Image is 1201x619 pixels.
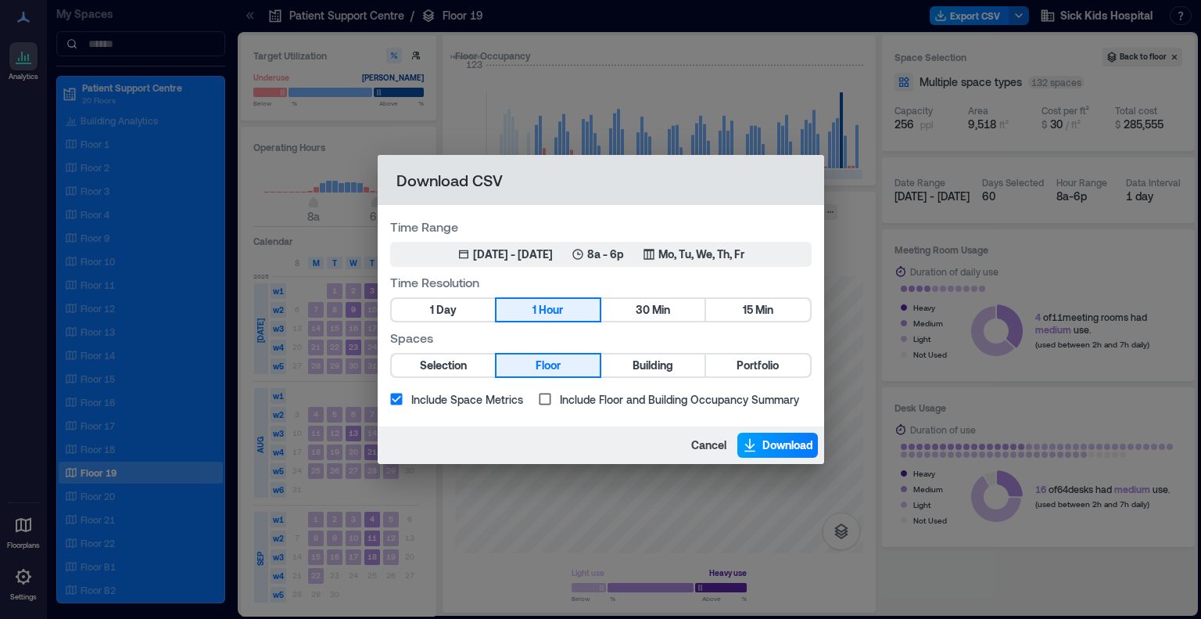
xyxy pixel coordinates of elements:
[392,354,495,376] button: Selection
[436,301,457,320] span: Day
[737,433,818,458] button: Download
[587,247,624,262] p: 8a - 6p
[473,247,553,262] div: [DATE] - [DATE]
[636,301,650,320] span: 30
[762,437,813,453] span: Download
[411,391,523,408] span: Include Space Metrics
[390,273,812,291] label: Time Resolution
[420,356,467,376] span: Selection
[390,242,812,267] button: [DATE] - [DATE]8a - 6pMo, Tu, We, Th, Fr
[390,218,812,236] label: Time Range
[536,356,561,376] span: Floor
[691,437,726,453] span: Cancel
[539,301,563,320] span: Hour
[532,301,536,320] span: 1
[497,354,600,376] button: Floor
[378,155,824,205] h2: Download CSV
[743,301,753,320] span: 15
[560,391,799,408] span: Include Floor and Building Occupancy Summary
[706,299,809,321] button: 15 Min
[737,356,779,376] span: Portfolio
[687,433,731,458] button: Cancel
[497,299,600,321] button: 1 Hour
[601,354,704,376] button: Building
[755,301,773,320] span: Min
[633,356,673,376] span: Building
[601,299,704,321] button: 30 Min
[706,354,809,376] button: Portfolio
[390,329,812,347] label: Spaces
[658,247,744,262] p: Mo, Tu, We, Th, Fr
[392,299,495,321] button: 1 Day
[652,301,670,320] span: Min
[430,301,434,320] span: 1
